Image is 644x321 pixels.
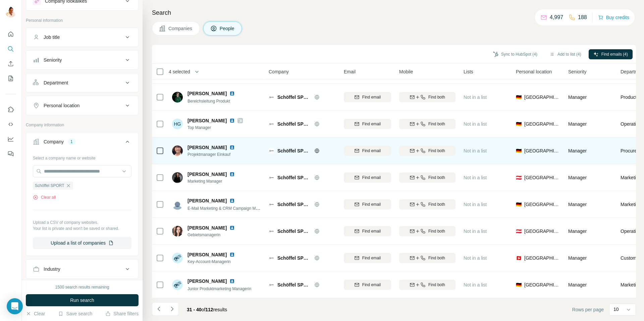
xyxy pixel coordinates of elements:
span: Manager [568,229,587,234]
img: Avatar [172,253,183,263]
span: Find email [362,282,381,288]
span: 🇩🇪 [516,94,522,101]
span: [PERSON_NAME] [187,144,227,151]
span: Personal location [516,68,552,75]
span: Product [621,94,637,101]
span: 🇩🇪 [516,281,522,288]
span: Find email [362,148,381,154]
div: Company [44,138,64,145]
span: Find both [428,148,445,154]
button: Buy credits [598,13,629,22]
span: Gebietsmanagerin [187,232,243,238]
span: Find both [428,94,445,100]
p: Company information [26,122,139,128]
span: of [202,307,206,312]
span: Company [269,68,289,75]
button: Find email [344,92,391,102]
button: Dashboard [5,133,16,145]
span: 🇩🇪 [516,147,522,154]
button: Find email [344,146,391,156]
span: Find emails (4) [601,51,628,57]
span: Manager [568,175,587,180]
button: Find both [399,146,455,156]
img: LinkedIn logo [229,91,235,96]
div: 1500 search results remaining [55,284,109,290]
img: Avatar [172,199,183,210]
span: [GEOGRAPHIC_DATA] [524,281,560,288]
span: Schöffel SPORT [277,201,311,208]
button: My lists [5,72,16,84]
span: Find both [428,282,445,288]
button: Find email [344,173,391,183]
span: Not in a list [464,121,487,127]
span: Key-Account-Managerin [187,259,243,265]
span: Email [344,68,356,75]
button: Use Surfe API [5,118,16,130]
span: Schöffel SPORT [35,183,64,189]
span: Top Manager [187,125,243,131]
div: Seniority [44,57,62,63]
button: Upload a list of companies [33,237,131,249]
div: Industry [44,266,60,272]
span: Operations [621,228,643,235]
span: Companies [168,25,193,32]
span: Run search [70,297,94,304]
p: Upload a CSV of company websites. [33,219,131,226]
button: Save search [58,310,92,317]
p: 4,997 [550,13,563,21]
button: Add to list (4) [545,49,586,59]
span: Manager [568,282,587,287]
img: LinkedIn logo [229,198,235,203]
button: Seniority [26,52,138,68]
div: Department [44,79,68,86]
span: Marketing Manager [187,178,243,184]
img: Logo of Schöffel SPORT [269,202,274,207]
p: Personal information [26,17,139,23]
img: LinkedIn logo [229,118,235,123]
span: Manager [568,94,587,100]
button: Find both [399,119,455,129]
span: Not in a list [464,148,487,153]
span: Find both [428,228,445,234]
img: Avatar [172,92,183,103]
div: Personal location [44,102,79,109]
span: [PERSON_NAME] [187,224,227,231]
span: Seniority [568,68,586,75]
button: Search [5,43,16,55]
button: Find email [344,226,391,236]
span: Schöffel SPORT [277,121,311,127]
span: Lists [464,68,473,75]
span: Find both [428,121,445,127]
span: Not in a list [464,94,487,100]
span: Find both [428,175,445,181]
img: Avatar [5,7,16,17]
span: [GEOGRAPHIC_DATA] [524,94,560,101]
span: Manager [568,148,587,153]
img: LinkedIn logo [229,225,235,231]
span: [GEOGRAPHIC_DATA] [524,174,560,181]
span: 🇦🇹 [516,228,522,235]
span: Find both [428,255,445,261]
img: Avatar [172,226,183,237]
span: Schöffel SPORT [277,94,311,101]
span: 112 [205,307,213,312]
img: Avatar [172,279,183,290]
span: [PERSON_NAME] [187,91,227,96]
span: [GEOGRAPHIC_DATA] [524,147,560,154]
p: 10 [613,306,619,313]
span: Mobile [399,68,413,75]
button: Industry [26,261,138,277]
span: Manager [568,255,587,261]
span: 🇩🇪 [516,201,522,208]
span: Schöffel SPORT [277,281,311,288]
button: Run search [26,294,139,306]
span: [PERSON_NAME] [187,251,227,258]
img: Avatar [172,145,183,156]
span: [PERSON_NAME] [187,197,227,204]
img: Avatar [172,172,183,183]
span: Manager [568,121,587,127]
img: Logo of Schöffel SPORT [269,282,274,287]
button: Find email [344,253,391,263]
button: Department [26,75,138,91]
span: People [220,25,235,32]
